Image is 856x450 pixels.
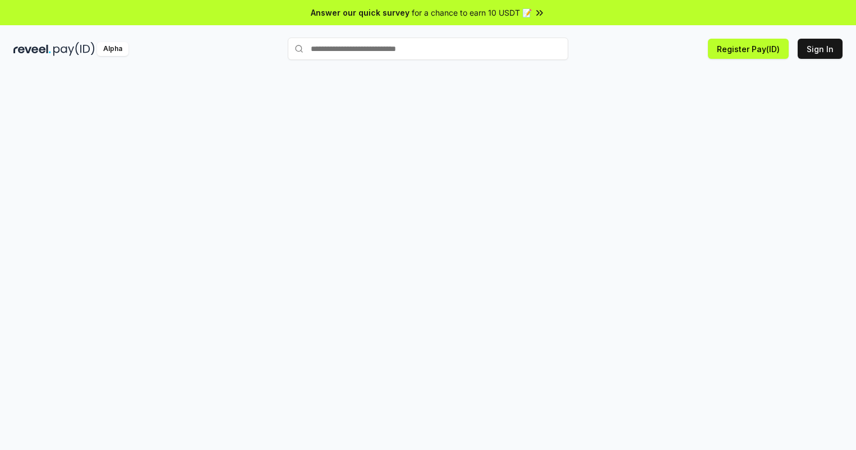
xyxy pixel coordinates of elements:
[412,7,532,18] span: for a chance to earn 10 USDT 📝
[708,39,789,59] button: Register Pay(ID)
[798,39,843,59] button: Sign In
[53,42,95,56] img: pay_id
[13,42,51,56] img: reveel_dark
[311,7,409,18] span: Answer our quick survey
[97,42,128,56] div: Alpha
